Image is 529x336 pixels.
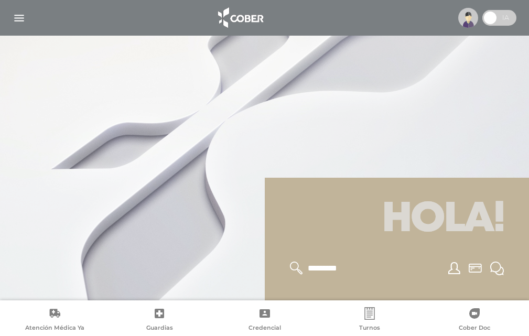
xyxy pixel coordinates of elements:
img: logo_cober_home-white.png [212,5,267,30]
h1: Hola! [277,190,517,249]
span: Cober Doc [459,324,490,333]
img: Cober_menu-lines-white.svg [13,12,26,25]
a: Cober Doc [422,307,527,334]
span: Turnos [359,324,380,333]
span: Credencial [249,324,281,333]
a: Guardias [107,307,212,334]
a: Credencial [212,307,317,334]
a: Atención Médica Ya [2,307,107,334]
span: Atención Médica Ya [25,324,84,333]
img: profile-placeholder.svg [458,8,478,28]
span: Guardias [146,324,173,333]
a: Turnos [317,307,422,334]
